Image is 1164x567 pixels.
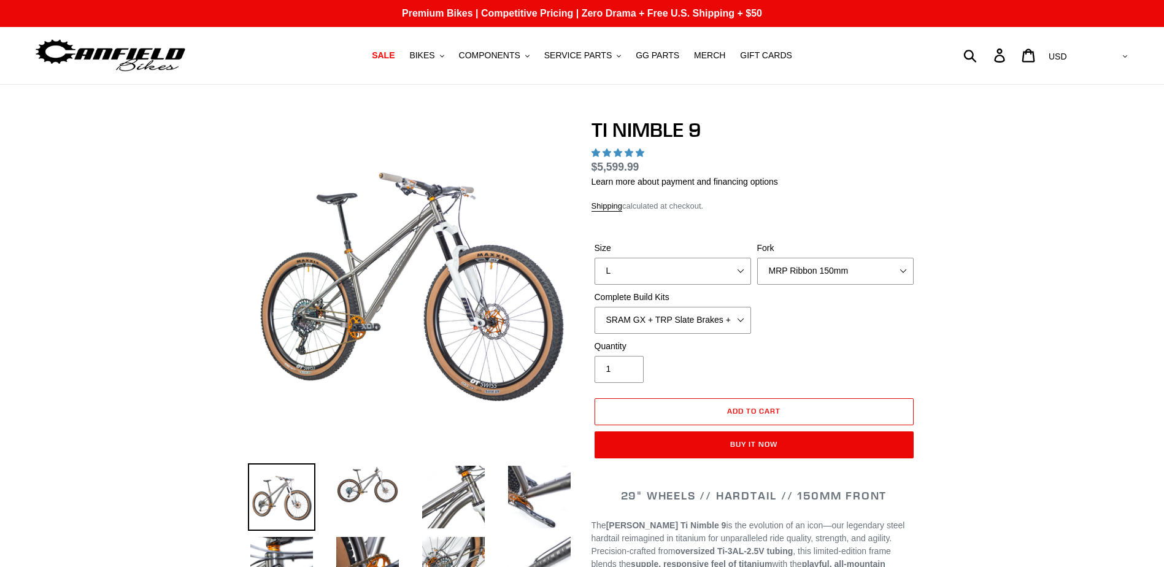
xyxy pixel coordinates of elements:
[453,47,536,64] button: COMPONENTS
[592,118,917,142] h1: TI NIMBLE 9
[606,520,727,530] strong: [PERSON_NAME] Ti Nimble 9
[595,291,751,304] label: Complete Build Kits
[592,177,778,187] a: Learn more about payment and financing options
[34,36,187,75] img: Canfield Bikes
[366,47,401,64] a: SALE
[688,47,731,64] a: MERCH
[420,463,487,531] img: Load image into Gallery viewer, TI NIMBLE 9
[544,50,612,61] span: SERVICE PARTS
[630,47,685,64] a: GG PARTS
[592,161,639,173] span: $5,599.99
[248,463,315,531] img: Load image into Gallery viewer, TI NIMBLE 9
[506,463,573,531] img: Load image into Gallery viewer, TI NIMBLE 9
[734,47,798,64] a: GIFT CARDS
[538,47,627,64] button: SERVICE PARTS
[694,50,725,61] span: MERCH
[592,148,647,158] span: 4.89 stars
[595,242,751,255] label: Size
[757,242,914,255] label: Fork
[595,398,914,425] button: Add to cart
[403,47,450,64] button: BIKES
[250,121,571,441] img: TI NIMBLE 9
[592,201,623,212] a: Shipping
[727,406,780,415] span: Add to cart
[459,50,520,61] span: COMPONENTS
[595,431,914,458] button: Buy it now
[372,50,395,61] span: SALE
[409,50,434,61] span: BIKES
[970,42,1001,69] input: Search
[621,488,887,503] span: 29" WHEELS // HARDTAIL // 150MM FRONT
[740,50,792,61] span: GIFT CARDS
[595,340,751,353] label: Quantity
[592,200,917,212] div: calculated at checkout.
[334,463,401,506] img: Load image into Gallery viewer, TI NIMBLE 9
[675,546,793,556] strong: oversized Ti-3AL-2.5V tubing
[636,50,679,61] span: GG PARTS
